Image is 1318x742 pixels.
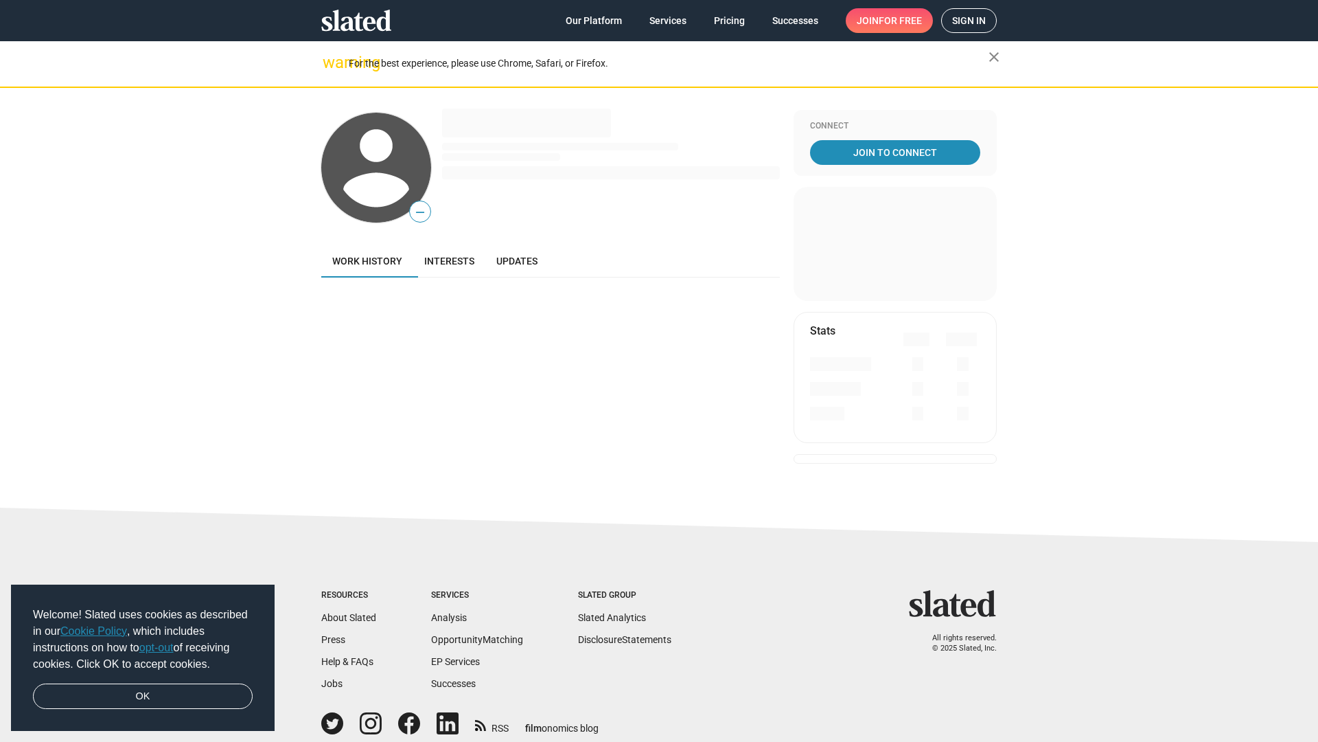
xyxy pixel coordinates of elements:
[813,140,978,165] span: Join To Connect
[761,8,829,33] a: Successes
[485,245,548,278] a: Updates
[431,634,523,645] a: OpportunityMatching
[566,8,622,33] span: Our Platform
[321,590,376,601] div: Resources
[578,590,671,601] div: Slated Group
[60,625,127,637] a: Cookie Policy
[349,54,988,73] div: For the best experience, please use Chrome, Safari, or Firefox.
[810,324,835,338] mat-card-title: Stats
[321,634,345,645] a: Press
[555,8,633,33] a: Our Platform
[496,256,537,267] span: Updates
[139,642,174,653] a: opt-out
[638,8,697,33] a: Services
[857,8,922,33] span: Join
[986,49,1002,65] mat-icon: close
[649,8,686,33] span: Services
[321,612,376,623] a: About Slated
[918,633,997,653] p: All rights reserved. © 2025 Slated, Inc.
[952,9,986,32] span: Sign in
[810,121,980,132] div: Connect
[431,612,467,623] a: Analysis
[941,8,997,33] a: Sign in
[424,256,474,267] span: Interests
[321,678,343,689] a: Jobs
[410,203,430,221] span: —
[321,656,373,667] a: Help & FAQs
[879,8,922,33] span: for free
[578,612,646,623] a: Slated Analytics
[525,711,599,735] a: filmonomics blog
[714,8,745,33] span: Pricing
[810,140,980,165] a: Join To Connect
[525,723,542,734] span: film
[578,634,671,645] a: DisclosureStatements
[332,256,402,267] span: Work history
[431,656,480,667] a: EP Services
[33,684,253,710] a: dismiss cookie message
[772,8,818,33] span: Successes
[703,8,756,33] a: Pricing
[431,590,523,601] div: Services
[323,54,339,71] mat-icon: warning
[846,8,933,33] a: Joinfor free
[475,714,509,735] a: RSS
[321,245,413,278] a: Work history
[431,678,476,689] a: Successes
[11,585,275,732] div: cookieconsent
[33,607,253,673] span: Welcome! Slated uses cookies as described in our , which includes instructions on how to of recei...
[413,245,485,278] a: Interests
